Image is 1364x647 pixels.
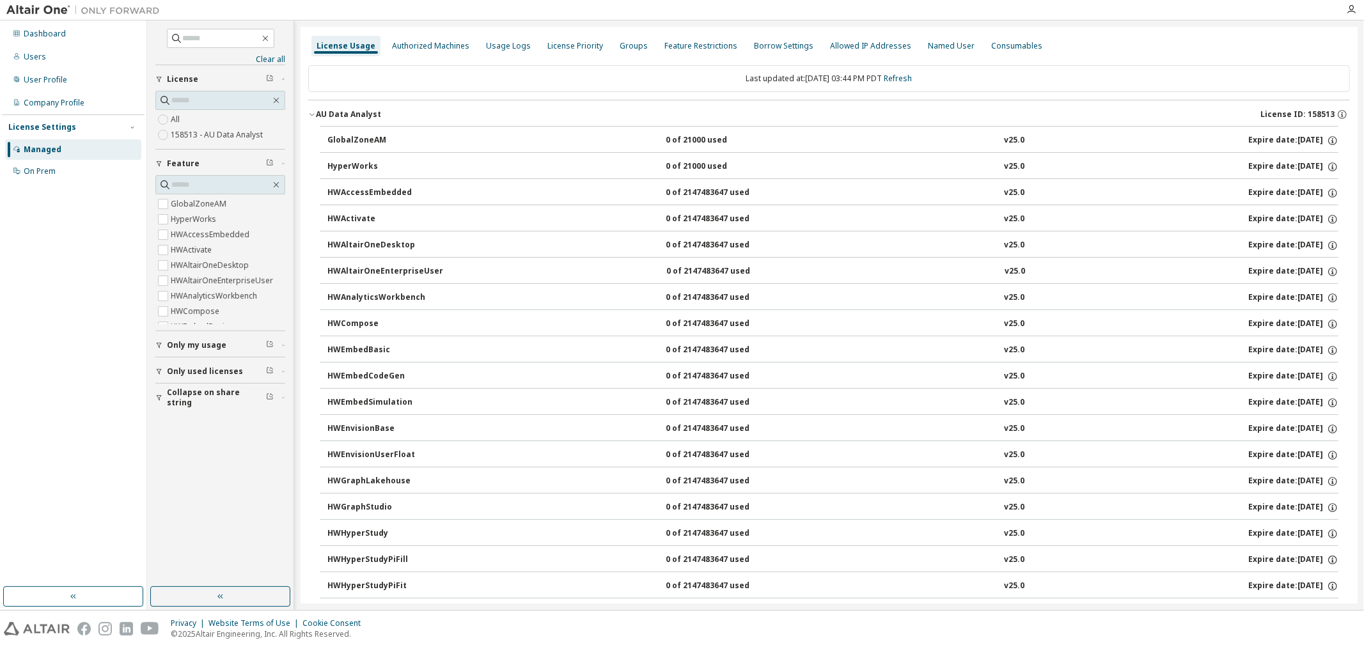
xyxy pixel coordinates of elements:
[991,41,1042,51] div: Consumables
[327,135,443,146] div: GlobalZoneAM
[327,502,443,513] div: HWGraphStudio
[664,41,737,51] div: Feature Restrictions
[666,135,781,146] div: 0 of 21000 used
[155,357,285,386] button: Only used licenses
[1005,266,1025,277] div: v25.0
[666,554,781,566] div: 0 of 2147483647 used
[1005,449,1025,461] div: v25.0
[666,345,781,356] div: 0 of 2147483647 used
[1005,345,1025,356] div: v25.0
[171,196,229,212] label: GlobalZoneAM
[8,122,76,132] div: License Settings
[327,581,443,592] div: HWHyperStudyPiFit
[547,41,603,51] div: License Priority
[24,98,84,108] div: Company Profile
[666,423,781,435] div: 0 of 2147483647 used
[1248,423,1338,435] div: Expire date: [DATE]
[1005,476,1025,487] div: v25.0
[666,187,781,199] div: 0 of 2147483647 used
[1005,397,1025,409] div: v25.0
[327,494,1338,522] button: HWGraphStudio0 of 2147483647 usedv25.0Expire date:[DATE]
[1248,266,1338,277] div: Expire date: [DATE]
[1005,135,1025,146] div: v25.0
[1005,187,1025,199] div: v25.0
[266,74,274,84] span: Clear filter
[327,214,443,225] div: HWActivate
[830,41,911,51] div: Allowed IP Addresses
[327,528,443,540] div: HWHyperStudy
[327,476,443,487] div: HWGraphLakehouse
[1005,371,1025,382] div: v25.0
[754,41,813,51] div: Borrow Settings
[155,150,285,178] button: Feature
[167,366,243,377] span: Only used licenses
[327,598,1338,627] button: HWHyperStudyPiOpt0 of 2147483647 usedv25.0Expire date:[DATE]
[327,397,443,409] div: HWEmbedSimulation
[1005,214,1025,225] div: v25.0
[666,266,781,277] div: 0 of 2147483647 used
[1248,345,1338,356] div: Expire date: [DATE]
[327,284,1338,312] button: HWAnalyticsWorkbench0 of 2147483647 usedv25.0Expire date:[DATE]
[666,240,781,251] div: 0 of 2147483647 used
[327,362,1338,391] button: HWEmbedCodeGen0 of 2147483647 usedv25.0Expire date:[DATE]
[666,292,781,304] div: 0 of 2147483647 used
[208,618,302,628] div: Website Terms of Use
[155,65,285,93] button: License
[327,371,443,382] div: HWEmbedCodeGen
[1248,187,1338,199] div: Expire date: [DATE]
[266,393,274,403] span: Clear filter
[327,258,1338,286] button: HWAltairOneEnterpriseUser0 of 2147483647 usedv25.0Expire date:[DATE]
[1005,502,1025,513] div: v25.0
[1248,214,1338,225] div: Expire date: [DATE]
[1248,554,1338,566] div: Expire date: [DATE]
[327,441,1338,469] button: HWEnvisionUserFloat0 of 2147483647 usedv25.0Expire date:[DATE]
[141,622,159,635] img: youtube.svg
[171,288,260,304] label: HWAnalyticsWorkbench
[171,227,252,242] label: HWAccessEmbedded
[1248,528,1338,540] div: Expire date: [DATE]
[666,161,781,173] div: 0 of 21000 used
[266,159,274,169] span: Clear filter
[4,622,70,635] img: altair_logo.svg
[171,258,251,273] label: HWAltairOneDesktop
[1005,554,1025,566] div: v25.0
[327,449,443,461] div: HWEnvisionUserFloat
[171,319,231,334] label: HWEmbedBasic
[327,318,443,330] div: HWCompose
[24,75,67,85] div: User Profile
[24,166,56,176] div: On Prem
[1248,502,1338,513] div: Expire date: [DATE]
[24,144,61,155] div: Managed
[327,240,443,251] div: HWAltairOneDesktop
[1248,397,1338,409] div: Expire date: [DATE]
[171,242,214,258] label: HWActivate
[308,100,1350,129] button: AU Data AnalystLicense ID: 158513
[155,384,285,412] button: Collapse on share string
[1248,161,1338,173] div: Expire date: [DATE]
[1248,292,1338,304] div: Expire date: [DATE]
[167,387,266,408] span: Collapse on share string
[171,618,208,628] div: Privacy
[266,366,274,377] span: Clear filter
[327,127,1338,155] button: GlobalZoneAM0 of 21000 usedv25.0Expire date:[DATE]
[77,622,91,635] img: facebook.svg
[620,41,648,51] div: Groups
[1005,161,1025,173] div: v25.0
[1260,109,1335,120] span: License ID: 158513
[666,449,781,461] div: 0 of 2147483647 used
[666,318,781,330] div: 0 of 2147483647 used
[6,4,166,17] img: Altair One
[327,572,1338,600] button: HWHyperStudyPiFit0 of 2147483647 usedv25.0Expire date:[DATE]
[1005,240,1025,251] div: v25.0
[486,41,531,51] div: Usage Logs
[1005,423,1025,435] div: v25.0
[1005,581,1025,592] div: v25.0
[171,212,219,227] label: HyperWorks
[1005,318,1025,330] div: v25.0
[171,112,182,127] label: All
[884,73,913,84] a: Refresh
[666,476,781,487] div: 0 of 2147483647 used
[327,231,1338,260] button: HWAltairOneDesktop0 of 2147483647 usedv25.0Expire date:[DATE]
[327,310,1338,338] button: HWCompose0 of 2147483647 usedv25.0Expire date:[DATE]
[1248,371,1338,382] div: Expire date: [DATE]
